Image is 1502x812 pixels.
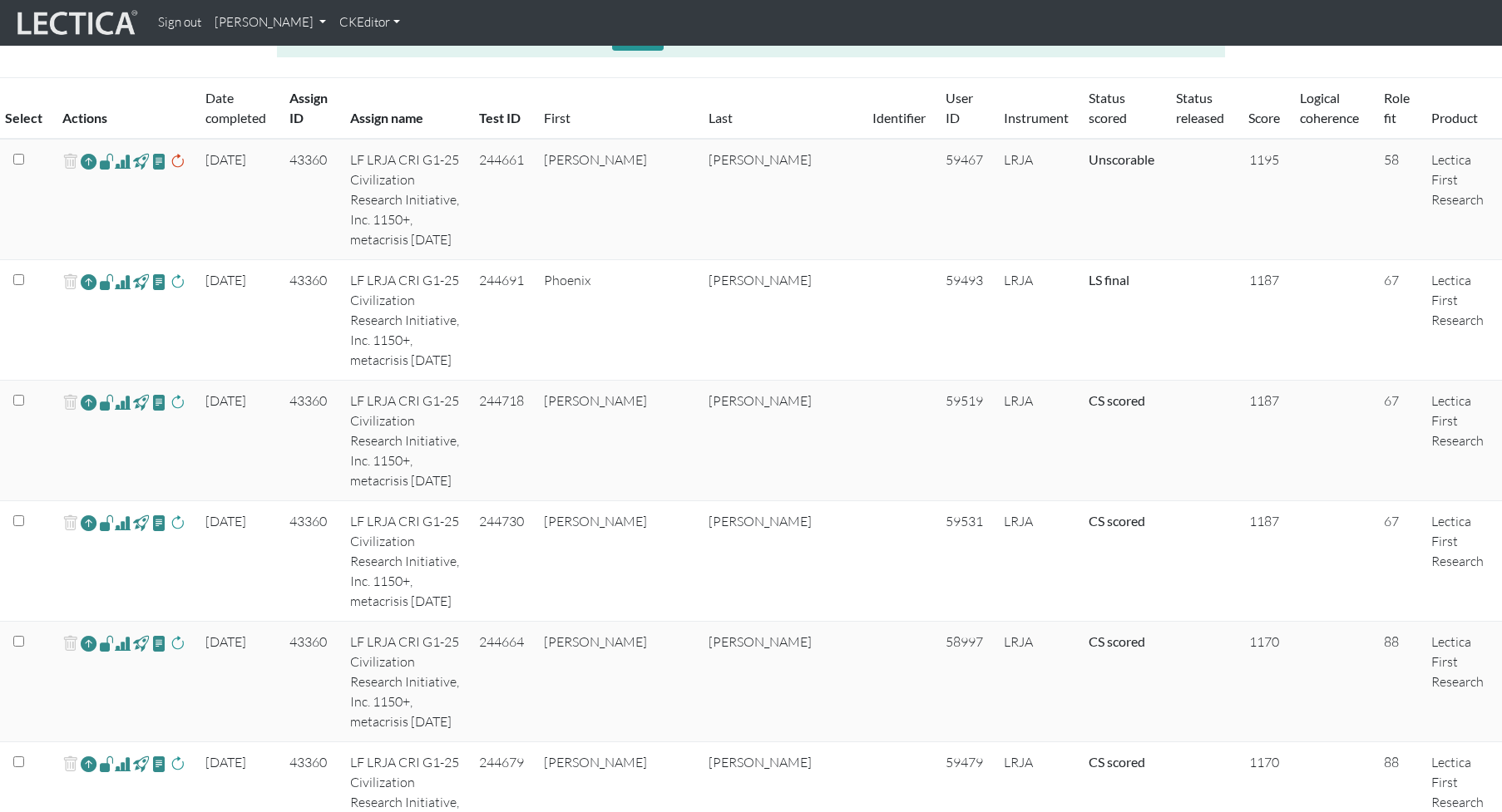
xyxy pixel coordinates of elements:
span: Analyst score [115,754,131,774]
td: LRJA [994,139,1079,260]
td: LRJA [994,622,1079,742]
a: Reopen [81,752,96,776]
span: 1187 [1249,392,1279,409]
span: Analyst score [115,392,131,412]
td: LRJA [994,381,1079,501]
span: view [99,633,115,652]
span: view [133,754,149,773]
span: 67 [1384,272,1399,288]
td: 43360 [279,139,339,260]
a: Last [709,110,733,125]
td: 43360 [279,381,339,501]
th: Test ID [469,78,534,140]
span: rescore [170,513,185,533]
td: 59519 [936,381,994,501]
a: Product [1431,110,1478,125]
span: 1187 [1249,513,1279,529]
th: Assign name [340,78,470,140]
td: Lectica First Research [1421,260,1502,381]
td: [DATE] [195,260,279,381]
a: Reopen [81,632,96,656]
a: Completed = assessment has been completed; CS scored = assessment has been CLAS scored; LS scored... [1089,392,1145,408]
td: [PERSON_NAME] [699,501,862,622]
span: view [99,754,115,773]
span: rescore [170,633,185,653]
span: view [151,754,167,773]
span: view [151,633,167,652]
span: Analyst score [115,151,131,171]
td: LRJA [994,260,1079,381]
span: view [133,513,149,532]
span: 67 [1384,513,1399,529]
a: Instrument [1004,110,1069,125]
a: Score [1248,110,1280,125]
span: rescore [170,272,185,292]
a: Identifier [872,110,926,125]
a: Reopen [81,511,96,535]
a: Reopen [81,270,96,294]
td: [DATE] [195,501,279,622]
td: 43360 [279,501,339,622]
a: Status scored [1089,90,1127,125]
td: Lectica First Research [1421,139,1502,260]
td: LF LRJA CRI G1-25 Civilization Research Initiative, Inc. 1150+, metacrisis [DATE] [340,622,470,742]
span: delete [62,632,78,656]
td: LF LRJA CRI G1-25 Civilization Research Initiative, Inc. 1150+, metacrisis [DATE] [340,381,470,501]
span: Analyst score [115,513,131,533]
td: Lectica First Research [1421,622,1502,742]
span: view [99,151,115,170]
span: rescore [170,392,185,412]
span: 1170 [1249,633,1279,650]
span: view [151,151,167,170]
td: 43360 [279,260,339,381]
span: Analyst score [115,633,131,653]
td: [PERSON_NAME] [699,622,862,742]
td: LRJA [994,501,1079,622]
span: view [133,633,149,652]
img: lecticalive [13,7,138,39]
span: rescore [170,754,185,774]
a: Reopen [81,150,96,174]
td: 244664 [469,622,534,742]
span: view [133,151,149,170]
span: view [133,272,149,291]
td: 58997 [936,622,994,742]
a: First [544,110,571,125]
a: Completed = assessment has been completed; CS scored = assessment has been CLAS scored; LS scored... [1089,151,1154,167]
a: Logical coherence [1300,90,1359,125]
span: view [151,272,167,291]
td: [PERSON_NAME] [699,381,862,501]
span: delete [62,752,78,776]
span: view [99,272,115,291]
td: LF LRJA CRI G1-25 Civilization Research Initiative, Inc. 1150+, metacrisis [DATE] [340,501,470,622]
td: LF LRJA CRI G1-25 Civilization Research Initiative, Inc. 1150+, metacrisis [DATE] [340,260,470,381]
td: [DATE] [195,622,279,742]
span: delete [62,391,78,415]
th: Actions [52,78,195,140]
td: Phoenix [534,260,699,381]
td: 59467 [936,139,994,260]
td: Lectica First Research [1421,501,1502,622]
td: [PERSON_NAME] [534,622,699,742]
a: [PERSON_NAME] [208,7,333,39]
a: Completed = assessment has been completed; CS scored = assessment has been CLAS scored; LS scored... [1089,272,1129,288]
td: LF LRJA CRI G1-25 Civilization Research Initiative, Inc. 1150+, metacrisis [DATE] [340,139,470,260]
span: 88 [1384,633,1399,650]
td: 59531 [936,501,994,622]
a: Status released [1176,90,1224,125]
span: delete [62,270,78,294]
span: 1187 [1249,272,1279,288]
th: Assign ID [279,78,339,140]
td: Lectica First Research [1421,381,1502,501]
td: [DATE] [195,139,279,260]
td: [PERSON_NAME] [534,381,699,501]
span: delete [62,150,78,174]
td: [DATE] [195,381,279,501]
td: 244661 [469,139,534,260]
td: 59493 [936,260,994,381]
span: view [151,513,167,532]
span: 58 [1384,151,1399,168]
td: [PERSON_NAME] [699,139,862,260]
span: view [133,392,149,411]
td: [PERSON_NAME] [699,260,862,381]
